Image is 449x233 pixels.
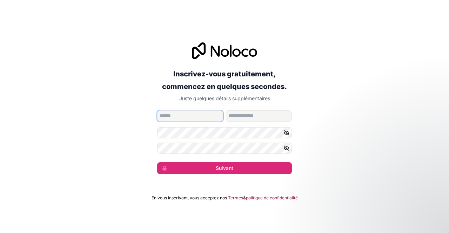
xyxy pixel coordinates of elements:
a: Termes [228,195,243,201]
input: Confirmez le mot de passe [157,143,292,154]
input: nom de famille [226,110,292,122]
font: Juste quelques détails supplémentaires [179,95,270,101]
font: Inscrivez-vous gratuitement, commencez en quelques secondes. [162,70,287,91]
iframe: Message de notifications d'interphone [309,180,449,229]
font: Suivant [216,165,233,171]
a: politique de confidentialité [246,195,298,201]
font: & [243,195,246,200]
input: prénom [157,110,223,122]
font: Termes [228,195,243,200]
font: politique de confidentialité [246,195,298,200]
font: En vous inscrivant, vous acceptez nos [152,195,227,200]
button: Suivant [157,162,292,174]
input: Mot de passe [157,127,292,138]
